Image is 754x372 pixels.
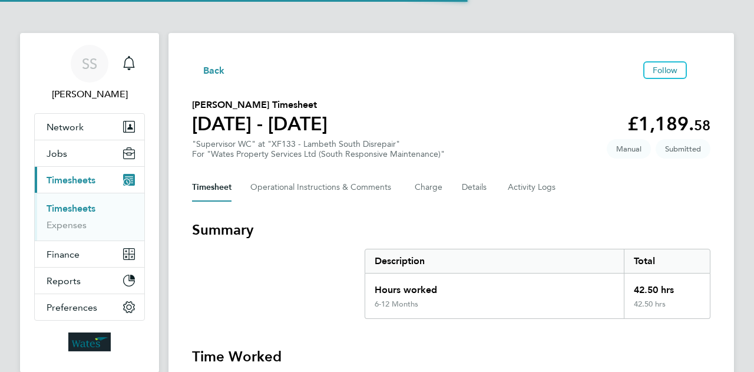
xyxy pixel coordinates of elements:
div: Timesheets [35,193,144,241]
span: Jobs [47,148,67,159]
button: Jobs [35,140,144,166]
button: Operational Instructions & Comments [250,173,396,202]
a: Go to home page [34,333,145,351]
div: Total [624,249,710,273]
div: "Supervisor WC" at "XF133 - Lambeth South Disrepair" [192,139,445,159]
div: Hours worked [365,274,624,299]
a: Expenses [47,219,87,231]
span: Follow [653,65,677,75]
button: Follow [643,61,687,79]
img: wates-logo-retina.png [68,333,111,351]
button: Timesheets Menu [692,67,710,73]
div: For "Wates Property Services Ltd (South Responsive Maintenance)" [192,149,445,159]
span: This timesheet was manually created. [607,139,651,159]
h3: Summary [192,220,710,239]
button: Reports [35,268,144,294]
span: Timesheets [47,175,95,186]
h3: Time Worked [192,347,710,366]
span: Summer Sampson [34,87,145,101]
h1: [DATE] - [DATE] [192,112,328,136]
span: Finance [47,249,80,260]
button: Activity Logs [508,173,557,202]
button: Timesheet [192,173,232,202]
button: Back [192,62,225,77]
a: SS[PERSON_NAME] [34,45,145,101]
button: Details [462,173,489,202]
div: Summary [365,249,710,319]
span: SS [82,56,97,71]
div: 42.50 hrs [624,299,710,318]
button: Network [35,114,144,140]
span: Reports [47,275,81,287]
button: Timesheets [35,167,144,193]
app-decimal: £1,189. [627,113,710,135]
span: This timesheet is Submitted. [656,139,710,159]
h2: [PERSON_NAME] Timesheet [192,98,328,112]
button: Charge [415,173,443,202]
div: 42.50 hrs [624,274,710,299]
div: Description [365,249,624,273]
span: Network [47,121,84,133]
button: Finance [35,241,144,267]
button: Preferences [35,294,144,320]
span: Back [203,64,225,78]
span: 58 [694,117,710,134]
div: 6-12 Months [375,299,418,309]
span: Preferences [47,302,97,313]
a: Timesheets [47,203,95,214]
